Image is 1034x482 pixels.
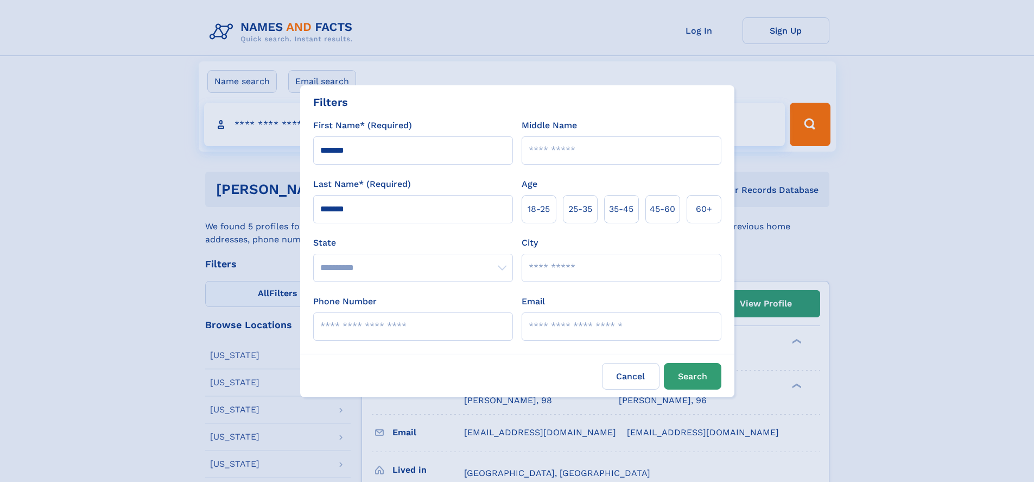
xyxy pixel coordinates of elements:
label: City [522,236,538,249]
span: 45‑60 [650,203,675,216]
div: Filters [313,94,348,110]
label: Middle Name [522,119,577,132]
label: Cancel [602,363,659,390]
label: Age [522,178,537,191]
span: 60+ [696,203,712,216]
button: Search [664,363,721,390]
label: Email [522,295,545,308]
span: 18‑25 [528,203,550,216]
label: Last Name* (Required) [313,178,411,191]
span: 25‑35 [568,203,592,216]
label: State [313,236,513,249]
label: First Name* (Required) [313,119,412,132]
label: Phone Number [313,295,377,308]
span: 35‑45 [609,203,633,216]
